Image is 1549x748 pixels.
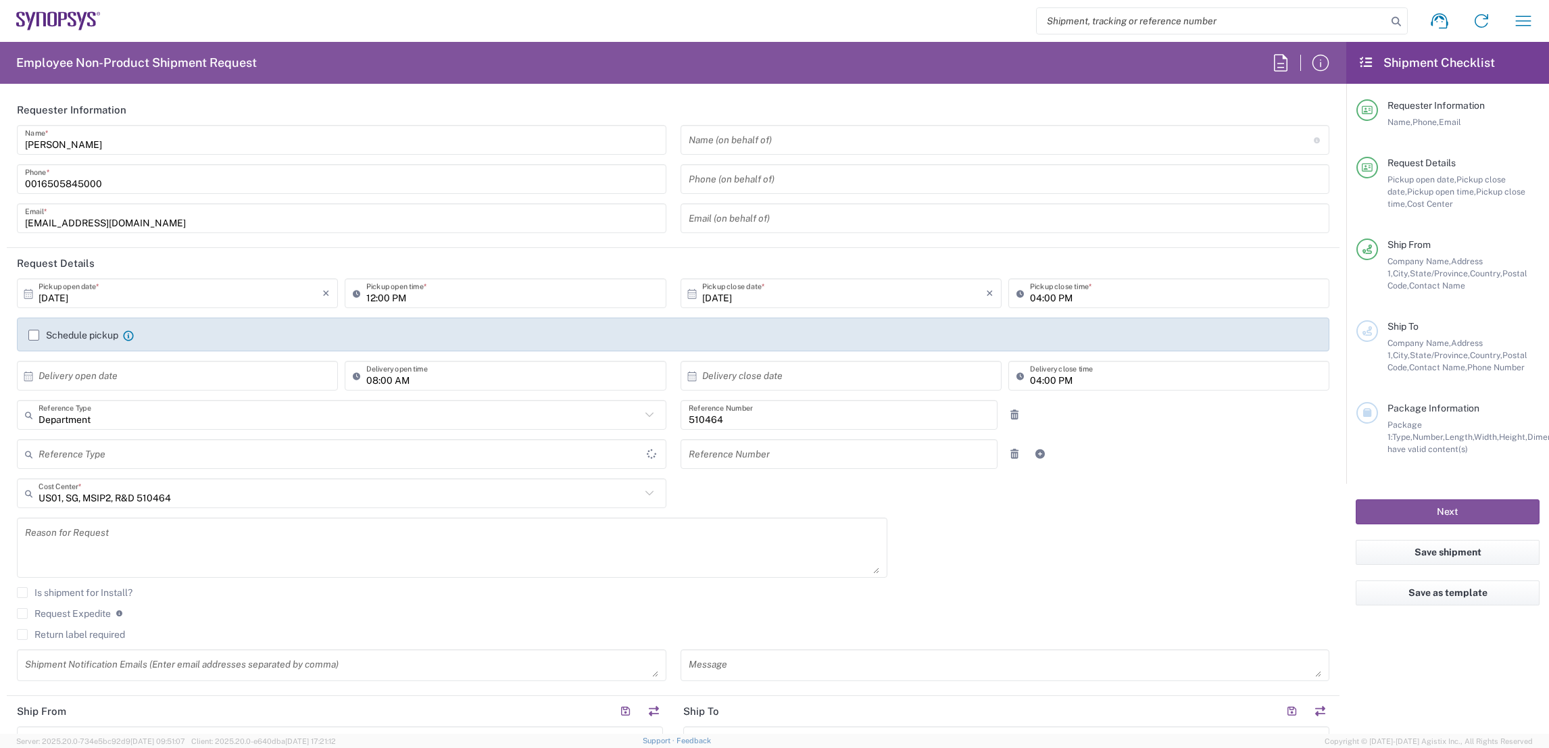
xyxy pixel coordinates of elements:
span: Email [1439,117,1461,127]
a: Remove Reference [1005,405,1024,424]
span: Ship To [1387,321,1419,332]
span: Client: 2025.20.0-e640dba [191,737,336,745]
a: Remove Reference [1005,445,1024,464]
span: Phone Number [1467,362,1525,372]
h2: Employee Non-Product Shipment Request [16,55,257,71]
i: × [986,282,993,304]
span: Contact Name [1409,280,1465,291]
span: Request Details [1387,157,1456,168]
label: Is shipment for Install? [17,587,132,598]
span: Country, [1470,350,1502,360]
span: Width, [1474,432,1499,442]
input: Shipment, tracking or reference number [1037,8,1387,34]
button: Save as template [1356,580,1540,605]
span: Pickup open date, [1387,174,1456,184]
button: Next [1356,499,1540,524]
span: Company Name, [1387,338,1451,348]
h2: Requester Information [17,103,126,117]
span: Type, [1392,432,1412,442]
h2: Request Details [17,257,95,270]
span: Pickup open time, [1407,186,1476,197]
span: Phone, [1412,117,1439,127]
h2: Shipment Checklist [1358,55,1495,71]
span: Height, [1499,432,1527,442]
span: State/Province, [1410,268,1470,278]
a: Feedback [677,737,711,745]
span: City, [1393,268,1410,278]
a: Add Reference [1031,445,1050,464]
button: Save shipment [1356,540,1540,565]
label: Schedule pickup [28,330,118,341]
span: Name, [1387,117,1412,127]
span: Cost Center [1407,199,1453,209]
span: Package 1: [1387,420,1422,442]
span: [DATE] 17:21:12 [285,737,336,745]
span: City, [1393,350,1410,360]
span: Length, [1445,432,1474,442]
label: Return label required [17,629,125,640]
span: Copyright © [DATE]-[DATE] Agistix Inc., All Rights Reserved [1325,735,1533,747]
span: Company Name, [1387,256,1451,266]
span: Ship From [1387,239,1431,250]
span: Server: 2025.20.0-734e5bc92d9 [16,737,185,745]
h2: Ship From [17,705,66,718]
span: State/Province, [1410,350,1470,360]
label: Request Expedite [17,608,111,619]
span: Contact Name, [1409,362,1467,372]
span: Requester Information [1387,100,1485,111]
h2: Ship To [683,705,719,718]
i: × [322,282,330,304]
span: Number, [1412,432,1445,442]
span: Package Information [1387,403,1479,414]
span: Country, [1470,268,1502,278]
span: [DATE] 09:51:07 [130,737,185,745]
a: Support [643,737,677,745]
